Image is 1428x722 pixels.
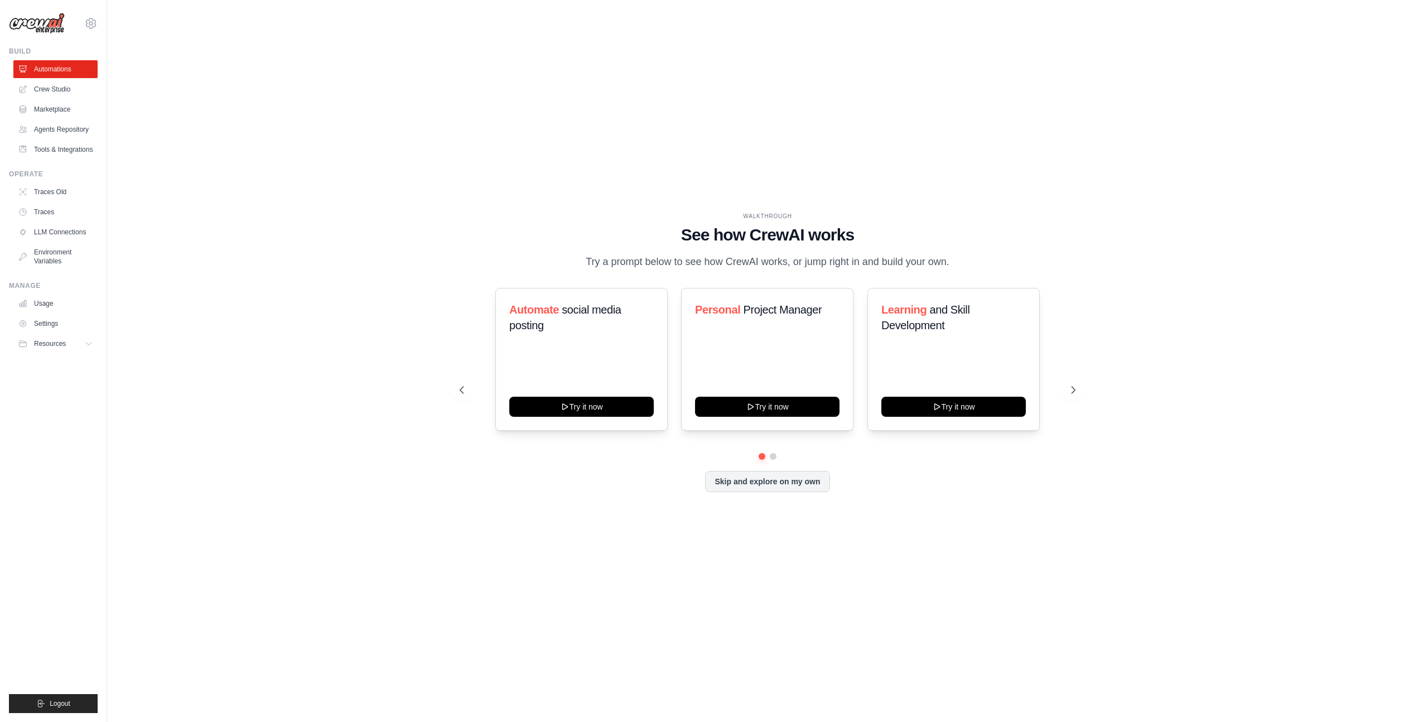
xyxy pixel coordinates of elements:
span: Automate [509,304,559,316]
button: Try it now [509,397,654,417]
button: Logout [9,694,98,713]
div: WALKTHROUGH [460,212,1075,220]
a: Environment Variables [13,243,98,270]
a: Traces [13,203,98,221]
span: and Skill Development [881,304,969,331]
a: Tools & Integrations [13,141,98,158]
span: Logout [50,699,70,708]
div: Operate [9,170,98,179]
a: Usage [13,295,98,312]
span: Personal [695,304,740,316]
img: Logo [9,13,65,34]
a: Crew Studio [13,80,98,98]
span: Resources [34,339,66,348]
a: Agents Repository [13,121,98,138]
button: Skip and explore on my own [705,471,829,492]
a: Traces Old [13,183,98,201]
p: Try a prompt below to see how CrewAI works, or jump right in and build your own. [580,254,955,270]
button: Resources [13,335,98,353]
div: Manage [9,281,98,290]
span: social media posting [509,304,621,331]
a: Marketplace [13,100,98,118]
a: Settings [13,315,98,333]
a: Automations [13,60,98,78]
button: Try it now [695,397,840,417]
button: Try it now [881,397,1026,417]
div: Build [9,47,98,56]
a: LLM Connections [13,223,98,241]
span: Project Manager [744,304,822,316]
h1: See how CrewAI works [460,225,1075,245]
span: Learning [881,304,927,316]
